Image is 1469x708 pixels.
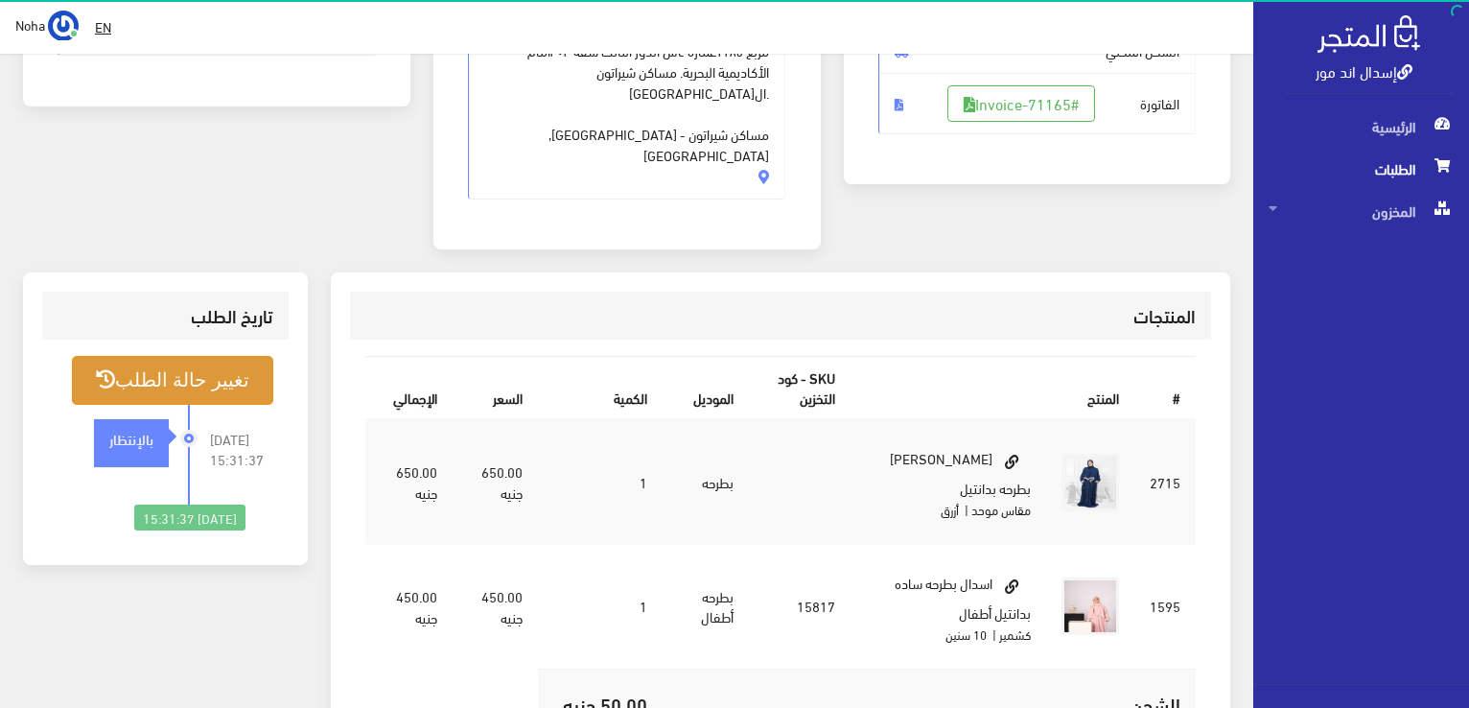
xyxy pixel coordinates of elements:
button: تغيير حالة الطلب [72,356,273,405]
span: مربع ١١٨٥عمارة ٤س الدور الثالث شقة ٣٠٣أمام الأكاديمية البحرية. مساكن شيراتون .ال[GEOGRAPHIC_DATA]... [484,19,770,165]
a: #Invoice-71165 [947,85,1095,122]
th: اﻹجمالي [365,357,453,419]
td: [PERSON_NAME] بطرحه بدانتيل [851,419,1047,544]
span: المخزون [1269,190,1454,232]
th: SKU - كود التخزين [749,357,851,419]
small: | أزرق [941,498,968,521]
img: ... [48,11,79,41]
td: 1595 [1134,544,1196,669]
small: | 10 سنين [945,623,996,646]
h3: المنتجات [365,307,1196,325]
a: المخزون [1253,190,1469,232]
td: بطرحه أطفال [663,544,749,669]
span: [DATE] 15:31:37 [210,429,273,471]
td: 650.00 جنيه [453,419,539,544]
td: 2715 [1134,419,1196,544]
td: 450.00 جنيه [453,544,539,669]
span: Noha [15,12,45,36]
td: بطرحه [663,419,749,544]
a: ... Noha [15,10,79,40]
td: 450.00 جنيه [365,544,453,669]
td: اسدال بطرحه ساده بدانتيل أطفال [851,544,1047,669]
span: الطلبات [1269,148,1454,190]
th: # [1134,357,1196,419]
h3: تاريخ الطلب [58,307,273,325]
small: كشمير [999,623,1031,646]
td: 1 [538,544,663,669]
span: الرئيسية [1269,106,1454,148]
th: الموديل [663,357,749,419]
th: الكمية [538,357,663,419]
u: EN [95,14,111,38]
th: المنتج [851,357,1135,419]
td: 15817 [749,544,851,669]
a: الرئيسية [1253,106,1469,148]
strong: بالإنتظار [109,428,153,449]
a: الطلبات [1253,148,1469,190]
img: . [1317,15,1420,53]
span: الفاتورة [878,73,1197,134]
a: EN [87,10,119,44]
td: 1 [538,419,663,544]
td: 650.00 جنيه [365,419,453,544]
a: إسدال اند مور [1316,57,1412,84]
th: السعر [453,357,539,419]
small: مقاس موحد [971,498,1031,521]
div: [DATE] 15:31:37 [134,505,245,531]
